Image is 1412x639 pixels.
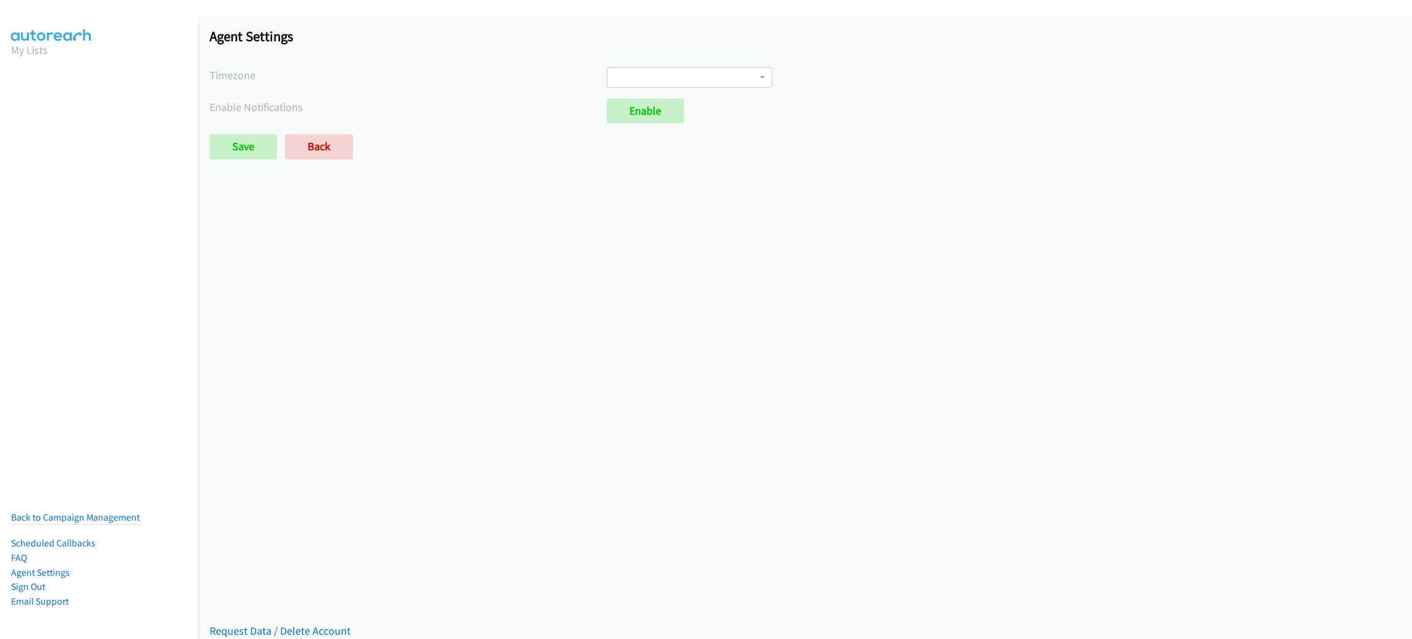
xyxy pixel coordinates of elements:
a: FAQ [11,552,27,564]
a: Back to Campaign Management [11,511,140,523]
input: Save [210,134,277,159]
h1: Agent Settings [210,28,1401,45]
a: Scheduled Callbacks [11,537,96,549]
a: My Lists [11,43,48,57]
a: Back [285,134,353,159]
a: Enable [607,99,684,123]
a: Request Data / Delete Account [210,624,351,638]
label: Enable Notifications [210,99,607,115]
a: Agent Settings [11,567,70,578]
a: Email Support [11,595,69,607]
a: Sign Out [11,581,45,592]
label: Timezone [210,67,607,83]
